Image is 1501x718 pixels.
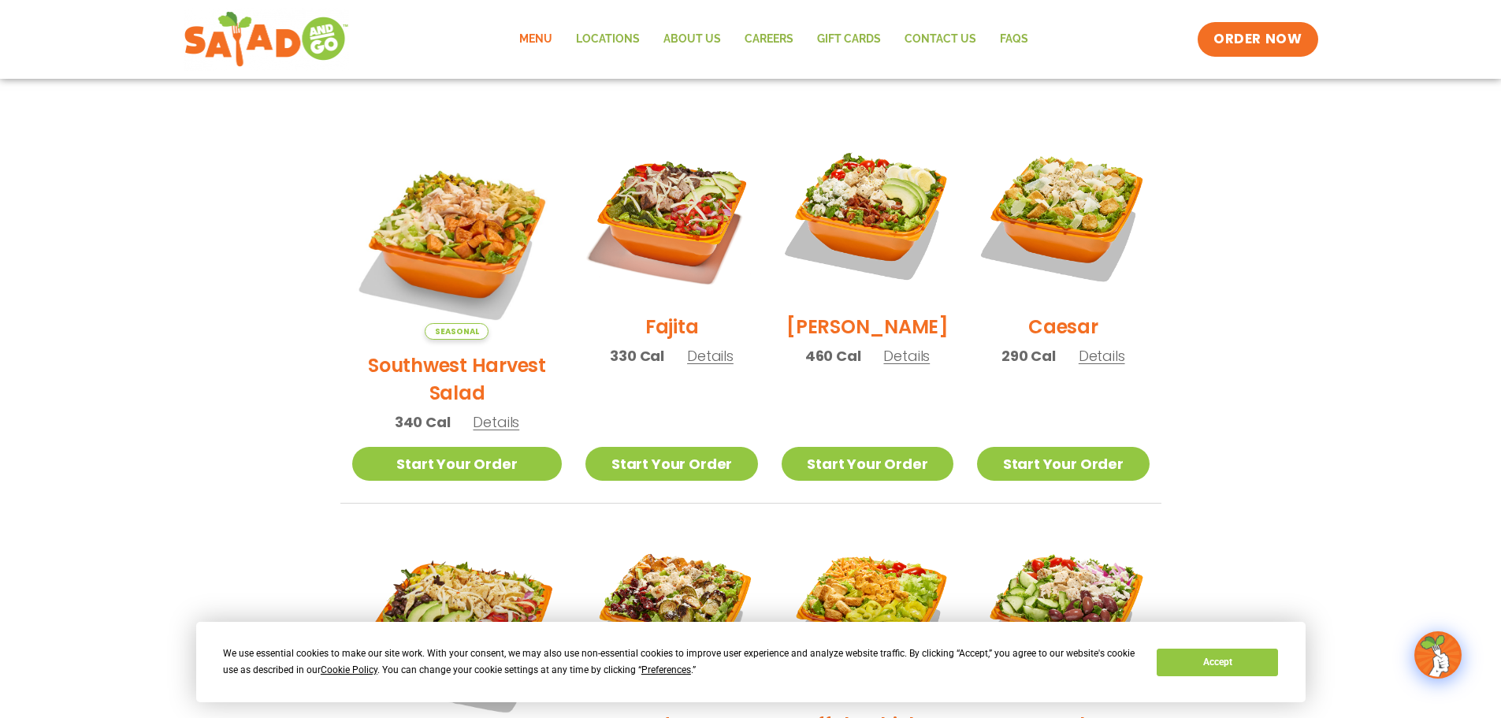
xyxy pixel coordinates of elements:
[645,313,699,340] h2: Fajita
[782,447,953,481] a: Start Your Order
[1028,313,1098,340] h2: Caesar
[196,622,1306,702] div: Cookie Consent Prompt
[507,21,1040,58] nav: Menu
[805,21,893,58] a: GIFT CARDS
[395,411,451,433] span: 340 Cal
[977,129,1149,301] img: Product photo for Caesar Salad
[733,21,805,58] a: Careers
[977,447,1149,481] a: Start Your Order
[223,645,1138,679] div: We use essential cookies to make our site work. With your consent, we may also use non-essential ...
[641,664,691,675] span: Preferences
[782,527,953,699] img: Product photo for Buffalo Chicken Salad
[893,21,988,58] a: Contact Us
[585,527,757,699] img: Product photo for Roasted Autumn Salad
[585,447,757,481] a: Start Your Order
[352,129,563,340] img: Product photo for Southwest Harvest Salad
[610,345,664,366] span: 330 Cal
[883,346,930,366] span: Details
[786,313,949,340] h2: [PERSON_NAME]
[1079,346,1125,366] span: Details
[1001,345,1056,366] span: 290 Cal
[507,21,564,58] a: Menu
[1198,22,1317,57] a: ORDER NOW
[1157,649,1278,676] button: Accept
[1213,30,1302,49] span: ORDER NOW
[687,346,734,366] span: Details
[184,8,350,71] img: new-SAG-logo-768×292
[473,412,519,432] span: Details
[564,21,652,58] a: Locations
[988,21,1040,58] a: FAQs
[352,447,563,481] a: Start Your Order
[352,352,563,407] h2: Southwest Harvest Salad
[425,323,489,340] span: Seasonal
[321,664,377,675] span: Cookie Policy
[805,345,861,366] span: 460 Cal
[977,527,1149,699] img: Product photo for Greek Salad
[782,129,953,301] img: Product photo for Cobb Salad
[652,21,733,58] a: About Us
[1416,633,1460,677] img: wpChatIcon
[585,129,757,301] img: Product photo for Fajita Salad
